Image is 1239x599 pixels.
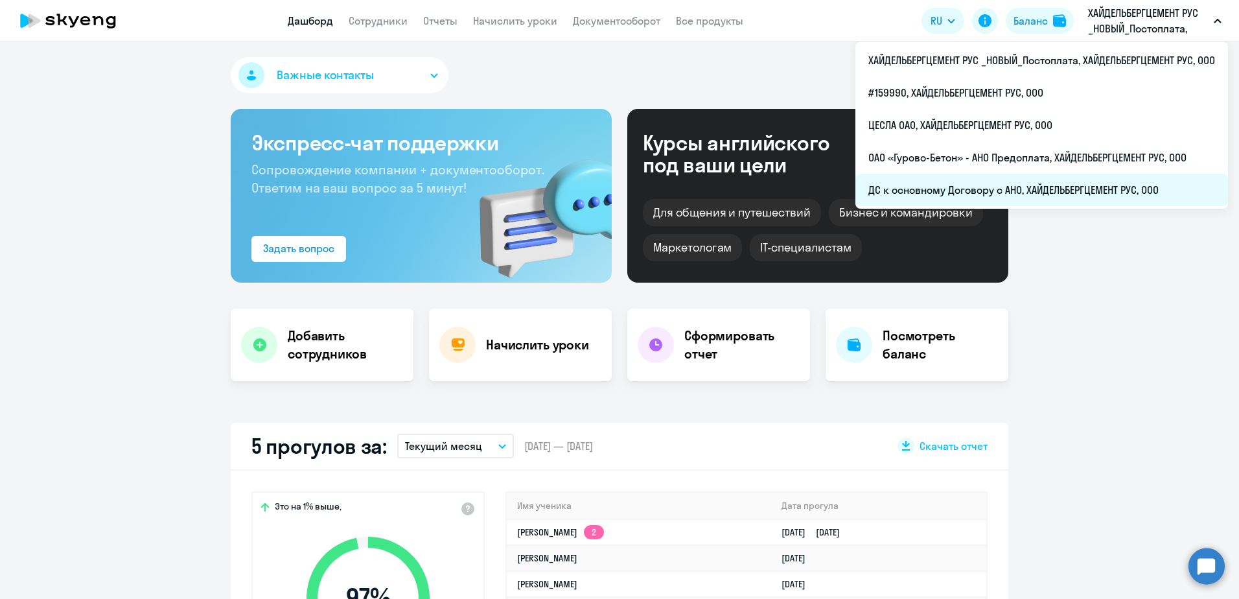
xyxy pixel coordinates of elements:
[349,14,408,27] a: Сотрудники
[676,14,743,27] a: Все продукты
[1088,5,1209,36] p: ХАЙДЕЛЬБЕРГЦЕМЕНТ РУС _НОВЫЙ_Постоплата, ХАЙДЕЛЬБЕРГЦЕМЕНТ РУС, ООО
[782,526,850,538] a: [DATE][DATE]
[921,8,964,34] button: RU
[423,14,457,27] a: Отчеты
[855,41,1228,209] ul: RU
[782,552,816,564] a: [DATE]
[931,13,942,29] span: RU
[684,327,800,363] h4: Сформировать отчет
[517,578,577,590] a: [PERSON_NAME]
[263,241,334,256] div: Задать вопрос
[473,14,557,27] a: Начислить уроки
[643,132,864,176] div: Курсы английского под ваши цели
[507,493,771,519] th: Имя ученика
[277,67,374,84] span: Важные контакты
[405,438,482,454] p: Текущий месяц
[920,439,988,453] span: Скачать отчет
[643,234,742,261] div: Маркетологам
[584,525,604,539] app-skyeng-badge: 2
[251,236,346,262] button: Задать вопрос
[517,552,577,564] a: [PERSON_NAME]
[1013,13,1048,29] div: Баланс
[829,199,983,226] div: Бизнес и командировки
[275,500,342,516] span: Это на 1% выше,
[1082,5,1228,36] button: ХАЙДЕЛЬБЕРГЦЕМЕНТ РУС _НОВЫЙ_Постоплата, ХАЙДЕЛЬБЕРГЦЕМЕНТ РУС, ООО
[643,199,821,226] div: Для общения и путешествий
[782,578,816,590] a: [DATE]
[251,130,591,156] h3: Экспресс-чат поддержки
[251,161,544,196] span: Сопровождение компании + документооборот. Ответим на ваш вопрос за 5 минут!
[397,434,514,458] button: Текущий месяц
[573,14,660,27] a: Документооборот
[750,234,861,261] div: IT-специалистам
[883,327,998,363] h4: Посмотреть баланс
[288,327,403,363] h4: Добавить сотрудников
[771,493,986,519] th: Дата прогула
[517,526,604,538] a: [PERSON_NAME]2
[1006,8,1074,34] button: Балансbalance
[486,336,589,354] h4: Начислить уроки
[288,14,333,27] a: Дашборд
[1053,14,1066,27] img: balance
[251,433,387,459] h2: 5 прогулов за:
[461,137,612,283] img: bg-img
[524,439,593,453] span: [DATE] — [DATE]
[231,57,448,93] button: Важные контакты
